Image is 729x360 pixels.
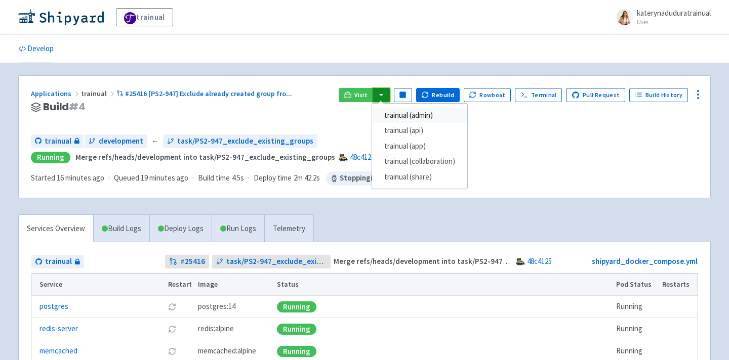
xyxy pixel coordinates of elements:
[45,136,71,147] span: trainual
[69,100,86,114] span: # 4
[165,274,195,296] th: Restart
[416,88,460,102] button: Rebuild
[354,91,368,99] span: Visit
[165,255,209,268] a: #25416
[57,173,104,183] time: 16 minutes ago
[372,169,467,185] a: trainual (share)
[659,274,698,296] th: Restarts
[212,215,264,243] a: Run Logs
[372,123,467,139] a: trainual (api)
[31,152,70,163] div: Running
[116,89,294,98] a: #25416 [PS2-947] Exclude already created group fro...
[527,256,552,266] a: 48c4125
[18,35,54,63] a: Develop
[611,9,711,25] a: katerynaduduratrainual User
[39,323,78,335] a: redis-server
[372,108,467,123] a: trainual (admin)
[141,173,188,183] time: 19 minutes ago
[151,136,159,147] span: ←
[116,8,173,26] a: trainual
[81,89,116,98] span: trainual
[334,256,593,266] strong: Merge refs/heads/development into task/PS2-947_exclude_existing_groups
[31,255,84,268] a: trainual
[232,172,244,184] span: 4.5s
[168,303,176,311] button: Restart pod
[372,139,467,154] a: trainual (app)
[515,88,562,102] a: Terminal
[226,256,327,267] span: task/PS2-947_exclude_existing_groups
[637,19,711,25] small: User
[39,345,77,357] a: memcached
[592,256,698,266] a: shipyard_docker_compose.yml
[613,318,659,340] td: Running
[43,101,86,113] span: Build
[31,89,81,98] a: Applications
[277,324,316,335] div: Running
[198,345,256,357] span: memcached:alpine
[637,8,711,18] span: katerynaduduratrainual
[277,301,316,312] div: Running
[149,215,212,243] a: Deploy Logs
[94,215,149,243] a: Build Logs
[31,171,422,186] div: · · ·
[19,215,93,243] a: Services Overview
[114,173,188,183] span: Queued
[125,89,292,98] span: #25416 [PS2-947] Exclude already created group fro ...
[75,152,335,162] strong: Merge refs/heads/development into task/PS2-947_exclude_existing_groups
[85,134,147,148] a: development
[264,215,313,243] a: Telemetry
[198,301,235,312] span: postgres:14
[198,172,230,184] span: Build time
[180,256,205,267] strong: # 25416
[372,154,467,169] a: trainual (collaboration)
[464,88,511,102] button: Rowboat
[168,347,176,355] button: Restart pod
[394,88,412,102] button: Pause
[177,136,313,147] span: task/PS2-947_exclude_existing_groups
[629,88,688,102] a: Build History
[350,152,375,162] a: 48c4125
[31,173,104,183] span: Started
[277,346,316,357] div: Running
[566,88,625,102] a: Pull Request
[274,274,613,296] th: Status
[163,134,317,148] a: task/PS2-947_exclude_existing_groups
[39,301,68,312] a: postgres
[613,296,659,318] td: Running
[99,136,143,147] span: development
[31,274,165,296] th: Service
[195,274,274,296] th: Image
[613,274,659,296] th: Pod Status
[254,172,292,184] span: Deploy time
[294,172,320,184] span: 2m 42.2s
[18,9,104,25] img: Shipyard logo
[212,255,331,268] a: task/PS2-947_exclude_existing_groups
[31,134,84,148] a: trainual
[168,325,176,333] button: Restart pod
[339,88,373,102] a: Visit
[45,256,72,267] span: trainual
[326,171,422,186] span: Stopping in 2 hr 46 min
[198,323,234,335] span: redis:alpine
